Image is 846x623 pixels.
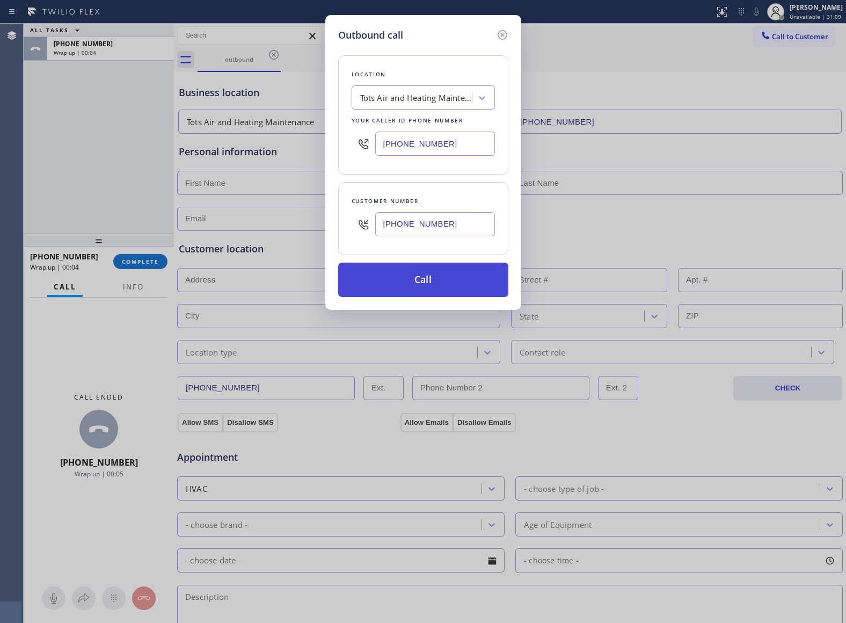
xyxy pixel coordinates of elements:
[352,115,495,126] div: Your caller id phone number
[352,195,495,207] div: Customer number
[338,263,508,297] button: Call
[360,92,473,104] div: Tots Air and Heating Maintenance
[338,28,403,42] h5: Outbound call
[375,132,495,156] input: (123) 456-7890
[375,212,495,236] input: (123) 456-7890
[352,69,495,80] div: Location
